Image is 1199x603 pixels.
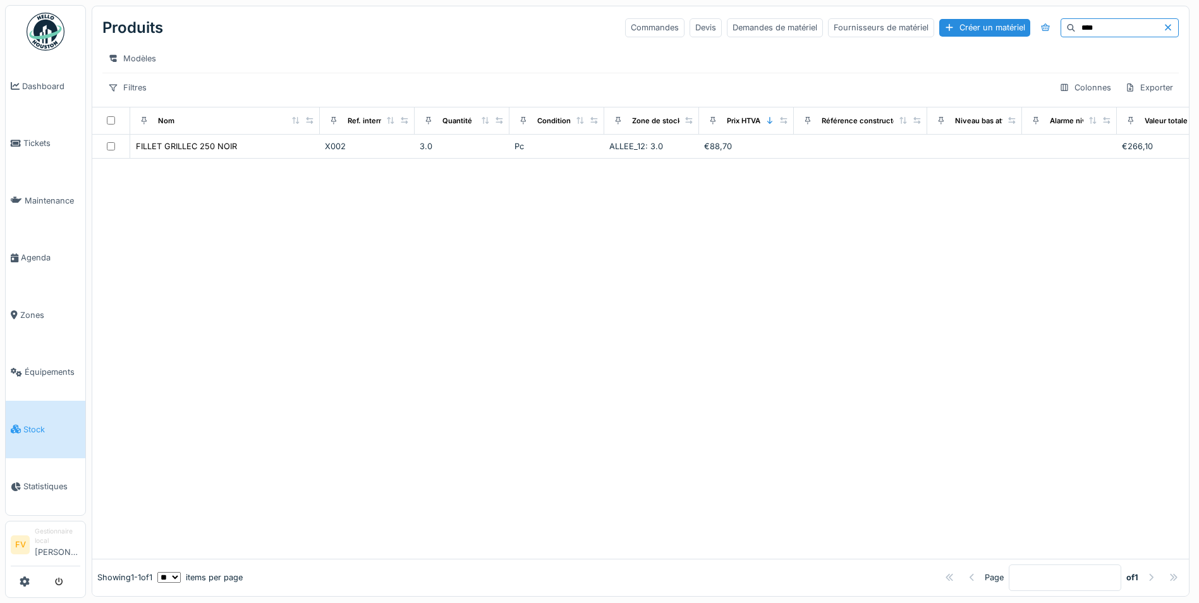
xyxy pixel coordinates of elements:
[625,18,685,37] div: Commandes
[939,19,1030,36] div: Créer un matériel
[25,366,80,378] span: Équipements
[632,116,694,126] div: Zone de stockage
[20,309,80,321] span: Zones
[690,18,722,37] div: Devis
[102,49,162,68] div: Modèles
[35,527,80,563] li: [PERSON_NAME]
[136,140,237,152] div: FILLET GRILLEC 250 NOIR
[6,172,85,229] a: Maintenance
[609,142,663,151] span: ALLEE_12: 3.0
[102,78,152,97] div: Filtres
[6,115,85,173] a: Tickets
[11,535,30,554] li: FV
[22,80,80,92] span: Dashboard
[27,13,64,51] img: Badge_color-CXgf-gQk.svg
[727,116,760,126] div: Prix HTVA
[6,401,85,458] a: Stock
[102,11,163,44] div: Produits
[6,344,85,401] a: Équipements
[6,58,85,115] a: Dashboard
[23,423,80,435] span: Stock
[23,137,80,149] span: Tickets
[348,116,387,126] div: Ref. interne
[158,116,174,126] div: Nom
[1145,116,1188,126] div: Valeur totale
[442,116,472,126] div: Quantité
[1119,78,1179,97] div: Exporter
[1050,116,1113,126] div: Alarme niveau bas
[985,571,1004,583] div: Page
[97,571,152,583] div: Showing 1 - 1 of 1
[6,229,85,287] a: Agenda
[21,252,80,264] span: Agenda
[1054,78,1117,97] div: Colonnes
[828,18,934,37] div: Fournisseurs de matériel
[537,116,597,126] div: Conditionnement
[420,140,504,152] div: 3.0
[157,571,243,583] div: items per page
[6,286,85,344] a: Zones
[6,458,85,516] a: Statistiques
[35,527,80,546] div: Gestionnaire local
[325,140,410,152] div: X002
[25,195,80,207] span: Maintenance
[514,140,599,152] div: Pc
[822,116,904,126] div: Référence constructeur
[23,480,80,492] span: Statistiques
[11,527,80,566] a: FV Gestionnaire local[PERSON_NAME]
[727,18,823,37] div: Demandes de matériel
[704,140,789,152] div: €88,70
[955,116,1023,126] div: Niveau bas atteint ?
[1126,571,1138,583] strong: of 1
